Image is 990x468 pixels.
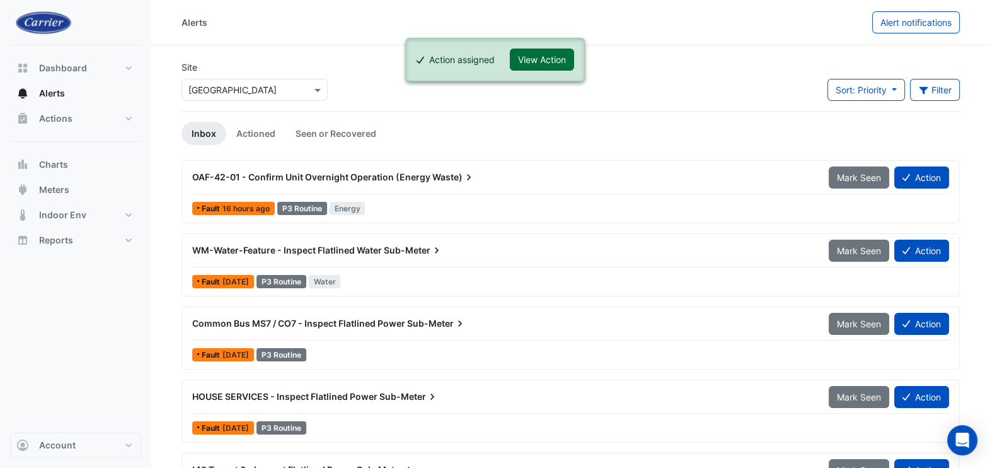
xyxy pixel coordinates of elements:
span: Mark Seen [837,392,881,402]
button: Charts [10,152,141,177]
div: Open Intercom Messenger [947,425,977,455]
button: Mark Seen [829,240,889,262]
span: Energy [330,202,365,215]
button: Reports [10,228,141,253]
app-icon: Actions [16,112,29,125]
span: Tue 16-Sep-2025 21:00 AEST [222,204,270,213]
button: Account [10,433,141,458]
span: WM-Water-Feature - Inspect Flatlined Water [192,245,382,255]
button: Action [894,240,949,262]
span: OAF-42-01 - Confirm Unit Overnight Operation (Energy [192,172,430,182]
button: Indoor Env [10,202,141,228]
span: Fri 12-Jul-2024 16:17 AEST [222,423,249,433]
a: Seen or Recovered [285,122,386,145]
span: Waste) [432,171,475,184]
span: Reports [39,234,73,247]
span: Fault [202,351,222,359]
button: Alerts [10,81,141,106]
app-icon: Reports [16,234,29,247]
span: HOUSE SERVICES - Inspect Flatlined Power [192,391,377,402]
div: Alerts [181,16,207,29]
span: Sub-Meter [379,390,439,403]
div: P3 Routine [256,275,306,288]
button: Mark Seen [829,386,889,408]
app-icon: Indoor Env [16,209,29,221]
span: Mark Seen [837,245,881,256]
span: Alert notifications [880,17,952,28]
app-icon: Charts [16,158,29,171]
button: Actions [10,106,141,131]
span: Common Bus MS7 / CO7 - Inspect Flatlined Power [192,318,405,329]
button: Action [894,386,949,408]
button: Mark Seen [829,313,889,335]
span: Fri 18-Jul-2025 10:00 AEST [222,277,249,286]
span: Actions [39,112,72,125]
button: Sort: Priority [827,79,905,101]
app-icon: Meters [16,184,29,196]
span: Fault [202,205,222,213]
a: Inbox [181,122,226,145]
button: View Action [510,49,574,71]
div: P3 Routine [256,348,306,361]
div: Action assigned [429,53,495,66]
app-icon: Dashboard [16,62,29,74]
span: Mark Seen [837,319,881,329]
label: Site [181,61,197,74]
span: Mark Seen [837,172,881,183]
span: Fri 12-Jul-2024 16:17 AEST [222,350,249,360]
button: Action [894,167,949,189]
span: Dashboard [39,62,87,74]
span: Sort: Priority [836,85,887,95]
a: Actioned [226,122,285,145]
div: P3 Routine [277,202,327,215]
div: P3 Routine [256,421,306,435]
span: Charts [39,158,68,171]
span: Sub-Meter [384,244,443,257]
span: Alerts [39,87,65,100]
span: Sub-Meter [407,317,466,330]
span: Indoor Env [39,209,86,221]
span: Fault [202,424,222,432]
app-icon: Alerts [16,87,29,100]
span: Account [39,439,76,452]
button: Alert notifications [872,11,960,33]
img: Company Logo [15,10,72,35]
button: Action [894,313,949,335]
span: Meters [39,184,69,196]
span: Water [309,275,341,288]
span: Fault [202,278,222,286]
button: Meters [10,177,141,202]
button: Mark Seen [829,167,889,189]
button: Dashboard [10,56,141,81]
button: Filter [910,79,960,101]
